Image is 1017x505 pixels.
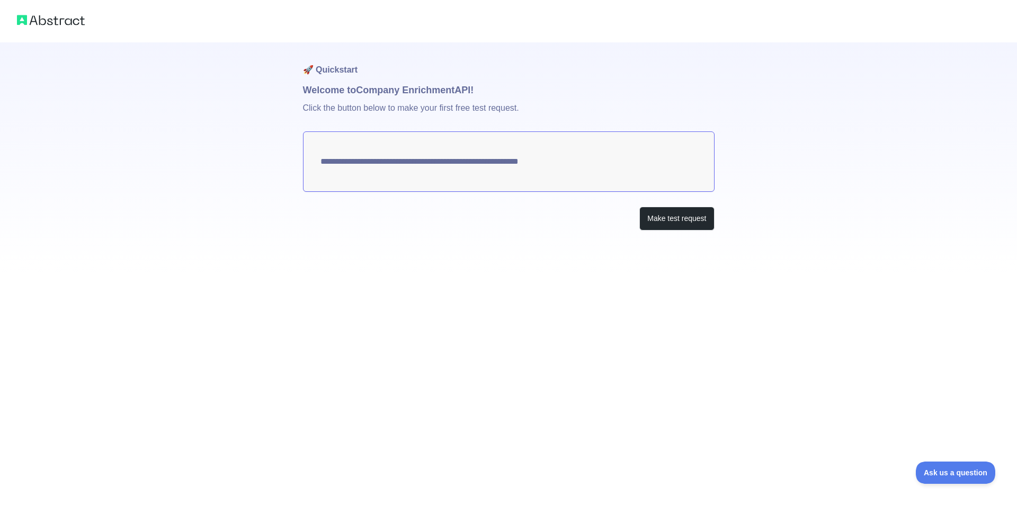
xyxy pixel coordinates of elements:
[303,42,715,83] h1: 🚀 Quickstart
[916,462,996,484] iframe: Toggle Customer Support
[303,83,715,98] h1: Welcome to Company Enrichment API!
[303,98,715,131] p: Click the button below to make your first free test request.
[639,207,714,231] button: Make test request
[17,13,85,28] img: Abstract logo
